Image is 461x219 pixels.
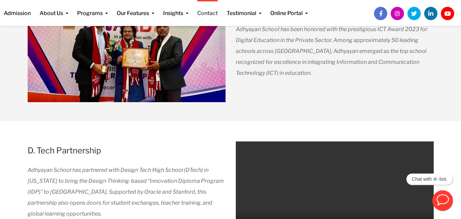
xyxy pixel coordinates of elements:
span: Adhyayan School has partnered with Design Tech High School (DTech) in [US_STATE] to bring the Des... [28,167,224,217]
p: D. Tech Partnership [28,145,226,156]
img: ICTAward [28,2,226,102]
span: Adhyayan School has been honored with the prestigious ICT Award 2023 for Digital Education in the... [236,26,428,76]
p: Chat with अ- bot. [412,176,447,182]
